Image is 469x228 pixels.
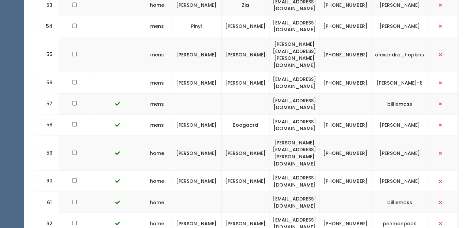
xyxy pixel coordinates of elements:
td: 57 [35,93,59,114]
td: mens [143,93,171,114]
td: [PERSON_NAME] [171,171,222,192]
td: 59 [35,135,59,170]
td: 61 [35,192,59,213]
td: [PERSON_NAME][EMAIL_ADDRESS][PERSON_NAME][DOMAIN_NAME] [269,37,320,72]
td: [EMAIL_ADDRESS][DOMAIN_NAME] [269,93,320,114]
td: mens [143,114,171,135]
td: billiemass [371,93,428,114]
td: [PERSON_NAME] [371,135,428,170]
td: 60 [35,171,59,192]
td: [PERSON_NAME]-8 [371,72,428,93]
td: [PHONE_NUMBER] [320,135,371,170]
td: [PERSON_NAME] [222,37,269,72]
td: [PHONE_NUMBER] [320,16,371,37]
td: alexandra_hopkins [371,37,428,72]
td: [EMAIL_ADDRESS][DOMAIN_NAME] [269,114,320,135]
td: mens [143,72,171,93]
td: [PHONE_NUMBER] [320,37,371,72]
td: [PERSON_NAME] [222,16,269,37]
td: [PHONE_NUMBER] [320,72,371,93]
td: 55 [35,37,59,72]
td: [PERSON_NAME][EMAIL_ADDRESS][PERSON_NAME][DOMAIN_NAME] [269,135,320,170]
td: home [143,135,171,170]
td: Pinyi [171,16,222,37]
td: Boogaard [222,114,269,135]
td: home [143,171,171,192]
td: 58 [35,114,59,135]
td: [EMAIL_ADDRESS][DOMAIN_NAME] [269,192,320,213]
td: [PERSON_NAME] [222,72,269,93]
td: [PERSON_NAME] [222,171,269,192]
td: [PERSON_NAME] [371,171,428,192]
td: [EMAIL_ADDRESS][DOMAIN_NAME] [269,16,320,37]
td: [PHONE_NUMBER] [320,171,371,192]
td: 54 [35,16,59,37]
td: home [143,192,171,213]
td: [PERSON_NAME] [222,135,269,170]
td: [PERSON_NAME] [171,114,222,135]
td: [EMAIL_ADDRESS][DOMAIN_NAME] [269,72,320,93]
td: [PERSON_NAME] [171,72,222,93]
td: [PERSON_NAME] [171,37,222,72]
td: mens [143,37,171,72]
td: [PERSON_NAME] [371,16,428,37]
td: [EMAIL_ADDRESS][DOMAIN_NAME] [269,171,320,192]
td: [PERSON_NAME] [171,135,222,170]
td: billiemass [371,192,428,213]
td: 56 [35,72,59,93]
td: [PERSON_NAME] [371,114,428,135]
td: [PHONE_NUMBER] [320,114,371,135]
td: mens [143,16,171,37]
